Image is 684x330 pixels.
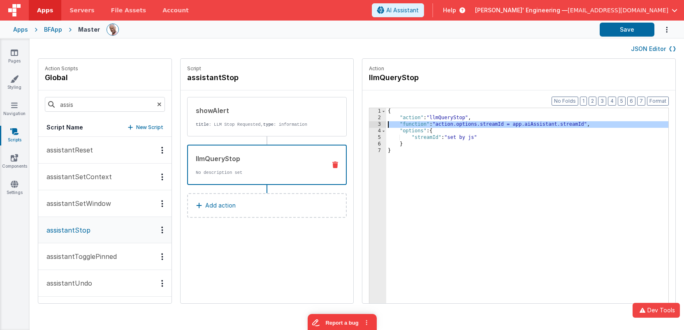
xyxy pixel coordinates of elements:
button: 1 [580,97,587,106]
p: assistantSetContext [42,172,112,182]
div: Apps [13,25,28,34]
span: AI Assistant [386,6,419,14]
img: 11ac31fe5dc3d0eff3fbbbf7b26fa6e1 [107,24,118,35]
span: File Assets [111,6,146,14]
button: 7 [637,97,645,106]
div: 4 [369,128,386,134]
button: assistantTogglePinned [38,243,172,270]
h4: global [45,72,78,83]
p: assistantReset [42,145,93,155]
span: Help [443,6,456,14]
button: JSON Editor [631,45,676,53]
p: New Script [136,123,163,132]
div: Options [156,147,168,154]
h4: assistantStop [187,72,311,83]
span: [EMAIL_ADDRESS][DOMAIN_NAME] [568,6,668,14]
button: Dev Tools [633,303,680,318]
button: [PERSON_NAME]' Engineering — [EMAIL_ADDRESS][DOMAIN_NAME] [475,6,677,14]
button: assistantStop [38,217,172,243]
div: 5 [369,134,386,141]
button: Format [647,97,669,106]
p: Action Scripts [45,65,78,72]
button: No Folds [552,97,578,106]
strong: type [263,122,274,127]
h4: llmQueryStop [369,72,492,83]
button: Options [654,21,671,38]
p: : LLM Stop Requested, : information [196,121,320,128]
div: 3 [369,121,386,128]
button: Add action [187,193,347,218]
span: Servers [70,6,94,14]
button: assistantReset [38,137,172,164]
p: Action [369,65,669,72]
p: assistantTogglePinned [42,252,117,261]
div: llmQueryStop [196,154,320,164]
button: assistantSetContext [38,164,172,190]
div: showAlert [196,106,320,115]
p: Add action [205,201,236,210]
span: [PERSON_NAME]' Engineering — [475,6,568,14]
button: assistantSetWindow [38,190,172,217]
div: Options [156,280,168,287]
div: Options [156,253,168,260]
button: 5 [618,97,626,106]
p: Script [187,65,347,72]
div: 6 [369,141,386,148]
input: Search scripts [45,97,165,112]
p: assistantStop [42,225,90,235]
div: Options [156,200,168,207]
button: Save [600,23,654,37]
button: assistantUndo [38,270,172,297]
div: Master [78,25,100,34]
p: No description set [196,169,320,176]
button: 6 [627,97,635,106]
strong: title [196,122,209,127]
span: Apps [37,6,53,14]
button: 4 [608,97,616,106]
div: Options [156,226,168,233]
button: New Script [128,123,163,132]
button: AI Assistant [372,3,424,17]
button: 3 [598,97,606,106]
h5: Script Name [46,123,83,132]
div: 2 [369,115,386,121]
p: assistantSetWindow [42,198,111,208]
p: assistantUndo [42,278,92,288]
div: Options [156,173,168,180]
button: 2 [589,97,596,106]
div: BFApp [44,25,62,34]
div: 1 [369,108,386,115]
div: 7 [369,148,386,154]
